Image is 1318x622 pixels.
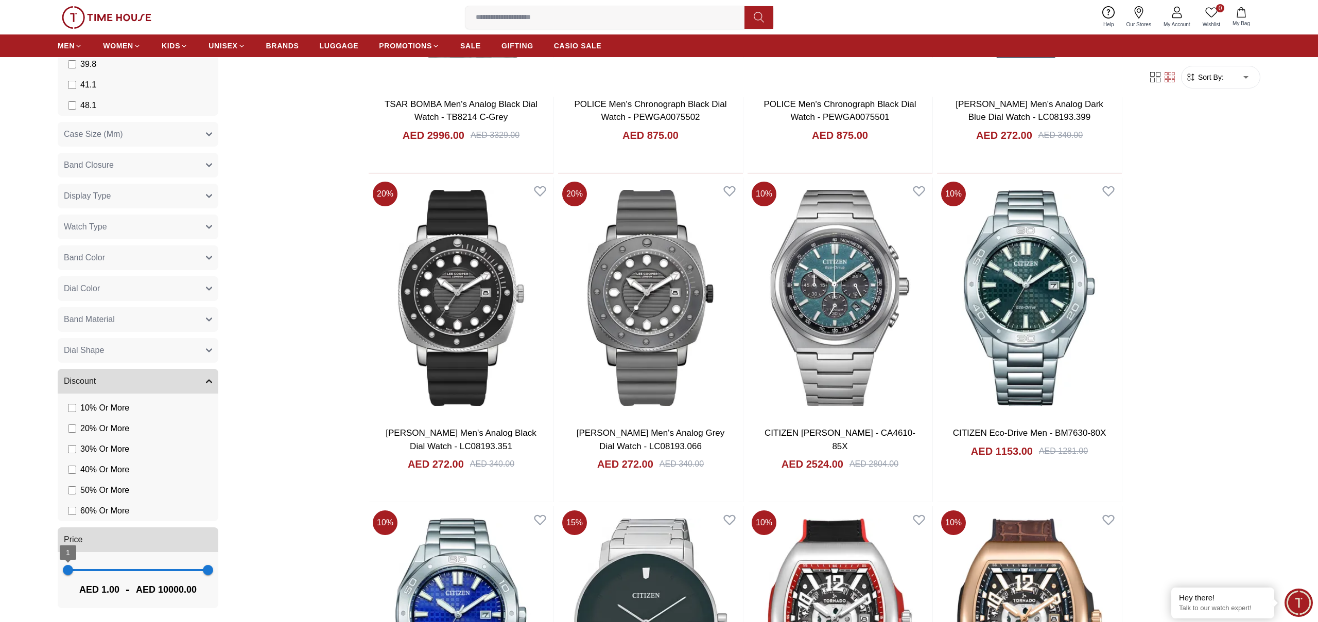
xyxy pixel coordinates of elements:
[622,128,679,143] h4: AED 875.00
[764,99,916,122] a: POLICE Men's Chronograph Black Dial Watch - PEWGA0075501
[64,252,105,264] span: Band Color
[408,457,464,471] h4: AED 272.00
[103,37,141,55] a: WOMEN
[976,128,1032,143] h4: AED 272.00
[68,424,76,433] input: 20% Or More
[752,182,776,206] span: 10 %
[1099,21,1118,28] span: Help
[162,41,180,51] span: KIDS
[119,581,136,598] span: -
[937,177,1122,419] img: CITIZEN Eco-Drive Men - BM7630-80X
[1199,21,1224,28] span: Wishlist
[64,282,100,295] span: Dial Color
[460,41,481,51] span: SALE
[1179,593,1267,603] div: Hey there!
[558,177,743,419] img: Lee Cooper Men's Analog Grey Dial Watch - LC08193.066
[68,81,76,89] input: 41.1
[320,37,359,55] a: LUGGAGE
[162,37,188,55] a: KIDS
[58,215,218,239] button: Watch Type
[58,41,75,51] span: MEN
[68,101,76,110] input: 48.1
[956,99,1103,122] a: [PERSON_NAME] Men's Analog Dark Blue Dial Watch - LC08193.399
[64,344,104,357] span: Dial Shape
[64,190,111,202] span: Display Type
[80,422,129,435] span: 20 % Or More
[971,444,1033,458] h4: AED 1153.00
[403,128,464,143] h4: AED 2996.00
[80,464,129,476] span: 40 % Or More
[752,510,776,535] span: 10 %
[574,99,726,122] a: POLICE Men's Chronograph Black Dial Watch - PEWGA0075502
[1196,4,1226,30] a: 0Wishlist
[1186,72,1224,82] button: Sort By:
[460,37,481,55] a: SALE
[1196,72,1224,82] span: Sort By:
[1038,129,1083,141] div: AED 340.00
[1039,445,1088,457] div: AED 1281.00
[597,457,653,471] h4: AED 272.00
[554,37,602,55] a: CASIO SALE
[58,276,218,301] button: Dial Color
[1159,21,1194,28] span: My Account
[562,510,587,535] span: 15 %
[782,457,843,471] h4: AED 2524.00
[68,507,76,515] input: 60% Or More
[62,6,151,29] img: ...
[941,182,966,206] span: 10 %
[80,79,96,91] span: 41.1
[58,245,218,270] button: Band Color
[849,458,898,470] div: AED 2804.00
[660,458,704,470] div: AED 340.00
[1226,5,1256,29] button: My Bag
[64,313,115,326] span: Band Material
[80,505,129,517] span: 60 % Or More
[58,527,218,552] button: Price
[80,99,96,112] span: 48.1
[554,41,602,51] span: CASIO SALE
[136,582,197,597] span: AED 10000.00
[1285,589,1313,617] div: Chat Widget
[379,41,432,51] span: PROMOTIONS
[373,182,397,206] span: 20 %
[373,510,397,535] span: 10 %
[266,37,299,55] a: BRANDS
[103,41,133,51] span: WOMEN
[66,548,70,557] span: 1
[1228,20,1254,27] span: My Bag
[385,99,537,122] a: TSAR BOMBA Men's Analog Black Dial Watch - TB8214 C-Grey
[379,37,440,55] a: PROMOTIONS
[80,402,129,414] span: 10 % Or More
[68,486,76,494] input: 50% Or More
[941,510,966,535] span: 10 %
[748,177,932,419] img: CITIZEN Zenshin - CA4610-85X
[1097,4,1120,30] a: Help
[501,37,533,55] a: GIFTING
[58,338,218,363] button: Dial Shape
[209,37,245,55] a: UNISEX
[79,582,119,597] span: AED 1.00
[68,404,76,412] input: 10% Or More
[58,307,218,332] button: Band Material
[58,369,218,394] button: Discount
[68,445,76,453] input: 30% Or More
[501,41,533,51] span: GIFTING
[1122,21,1155,28] span: Our Stores
[58,37,82,55] a: MEN
[1120,4,1157,30] a: Our Stores
[369,177,553,419] img: Lee Cooper Men's Analog Black Dial Watch - LC08193.351
[68,60,76,68] input: 39.8
[58,153,218,177] button: Band Closure
[64,128,123,140] span: Case Size (Mm)
[765,428,915,451] a: CITIZEN [PERSON_NAME] - CA4610-85X
[470,458,514,470] div: AED 340.00
[80,58,96,70] span: 39.8
[58,184,218,208] button: Display Type
[209,41,237,51] span: UNISEX
[64,221,107,233] span: Watch Type
[64,375,96,387] span: Discount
